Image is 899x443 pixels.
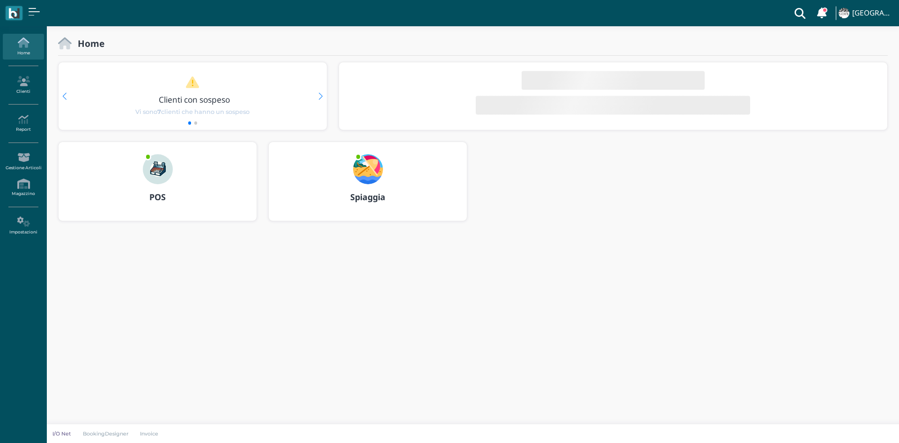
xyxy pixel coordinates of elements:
a: ... POS [58,142,257,233]
span: Vi sono clienti che hanno un sospeso [135,107,250,116]
h3: Clienti con sospeso [78,95,310,104]
a: ... Spiaggia [268,142,467,233]
a: Impostazioni [3,213,44,239]
h2: Home [72,38,104,48]
a: Report [3,111,44,136]
img: logo [8,8,19,19]
a: Clienti con sospeso Vi sono7clienti che hanno un sospeso [76,76,309,116]
a: ... [GEOGRAPHIC_DATA] [837,2,893,24]
a: Home [3,34,44,60]
b: Spiaggia [350,191,385,203]
div: Previous slide [62,93,66,100]
a: Clienti [3,72,44,98]
div: 1 / 2 [59,62,327,130]
img: ... [839,8,849,18]
b: 7 [157,108,161,115]
img: ... [143,154,173,184]
h4: [GEOGRAPHIC_DATA] [852,9,893,17]
iframe: Help widget launcher [833,414,891,435]
a: Magazzino [3,175,44,201]
div: Next slide [318,93,323,100]
a: Gestione Articoli [3,149,44,174]
img: ... [353,154,383,184]
b: POS [149,191,166,203]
